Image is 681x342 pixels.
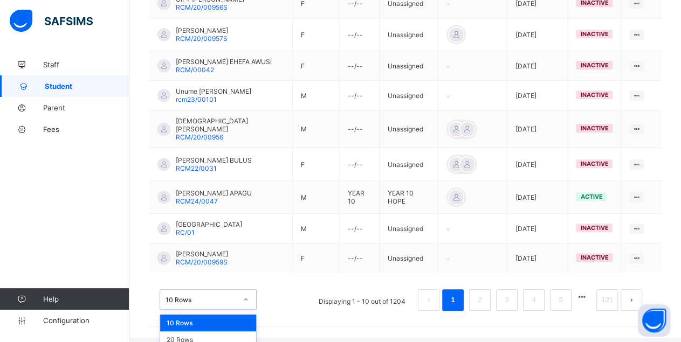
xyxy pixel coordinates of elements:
[43,60,129,69] span: Staff
[507,148,568,181] td: [DATE]
[507,81,568,110] td: [DATE]
[45,82,129,90] span: Student
[176,34,228,43] span: RCM/20/00957S
[418,289,439,311] button: prev page
[469,289,491,311] li: 2
[339,18,379,51] td: --/--
[474,293,485,307] a: 2
[293,243,340,273] td: F
[43,295,129,303] span: Help
[621,289,642,311] li: 下一页
[379,81,438,110] td: Unassigned
[176,220,242,228] span: [GEOGRAPHIC_DATA]
[379,214,438,243] td: Unassigned
[621,289,642,311] button: next page
[293,81,340,110] td: M
[379,148,438,181] td: Unassigned
[550,289,572,311] li: 5
[523,289,545,311] li: 4
[293,51,340,81] td: F
[176,250,228,258] span: [PERSON_NAME]
[638,304,670,337] button: Open asap
[580,91,608,99] span: inactive
[176,189,252,197] span: [PERSON_NAME] APAGU
[43,316,129,325] span: Configuration
[293,18,340,51] td: F
[43,103,129,112] span: Parent
[528,293,539,307] a: 4
[339,110,379,148] td: --/--
[379,110,438,148] td: Unassigned
[293,181,340,214] td: M
[339,51,379,81] td: --/--
[43,125,129,134] span: Fees
[293,148,340,181] td: F
[339,81,379,110] td: --/--
[176,87,251,95] span: Unume [PERSON_NAME]
[176,228,195,236] span: RC/01
[507,243,568,273] td: [DATE]
[379,243,438,273] td: Unassigned
[379,51,438,81] td: Unassigned
[507,214,568,243] td: [DATE]
[176,95,217,103] span: rcm23/00101
[598,293,616,307] a: 121
[10,10,93,32] img: safsims
[176,133,223,141] span: RCM/20/00956
[160,315,256,331] div: 10 Rows
[176,26,228,34] span: [PERSON_NAME]
[176,164,217,172] span: RCM22/0031
[580,61,608,69] span: inactive
[580,124,608,132] span: inactive
[339,243,379,273] td: --/--
[379,181,438,214] td: YEAR 10 HOPE
[166,296,237,304] div: 10 Rows
[176,66,214,74] span: RCM/00042
[418,289,439,311] li: 上一页
[311,289,414,311] li: Displaying 1 - 10 out of 1204
[507,181,568,214] td: [DATE]
[555,293,566,307] a: 5
[596,289,618,311] li: 121
[379,18,438,51] td: Unassigned
[580,160,608,167] span: inactive
[507,51,568,81] td: [DATE]
[507,18,568,51] td: [DATE]
[580,254,608,261] span: inactive
[176,156,252,164] span: [PERSON_NAME] BULUS
[176,258,228,266] span: RCM/20/00959S
[293,110,340,148] td: M
[580,224,608,232] span: inactive
[339,214,379,243] td: --/--
[176,3,228,11] span: RCM/20/00956S
[176,58,272,66] span: [PERSON_NAME] EHEFA AWUSI
[507,110,568,148] td: [DATE]
[580,193,602,200] span: active
[501,293,512,307] a: 3
[580,30,608,38] span: inactive
[442,289,464,311] li: 1
[176,197,218,205] span: RCM24/0047
[448,293,458,307] a: 1
[496,289,518,311] li: 3
[574,289,589,304] li: 向后 5 页
[176,117,284,133] span: [DEMOGRAPHIC_DATA][PERSON_NAME]
[339,181,379,214] td: YEAR 10
[339,148,379,181] td: --/--
[293,214,340,243] td: M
